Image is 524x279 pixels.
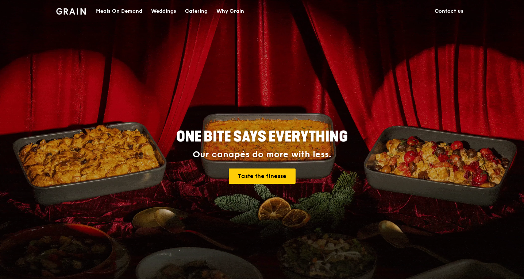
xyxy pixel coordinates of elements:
[212,0,248,22] a: Why Grain
[56,8,86,15] img: Grain
[229,168,296,184] a: Taste the finesse
[430,0,468,22] a: Contact us
[185,0,208,22] div: Catering
[176,128,348,146] span: ONE BITE SAYS EVERYTHING
[147,0,181,22] a: Weddings
[216,0,244,22] div: Why Grain
[131,150,393,160] div: Our canapés do more with less.
[151,0,176,22] div: Weddings
[181,0,212,22] a: Catering
[96,0,142,22] div: Meals On Demand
